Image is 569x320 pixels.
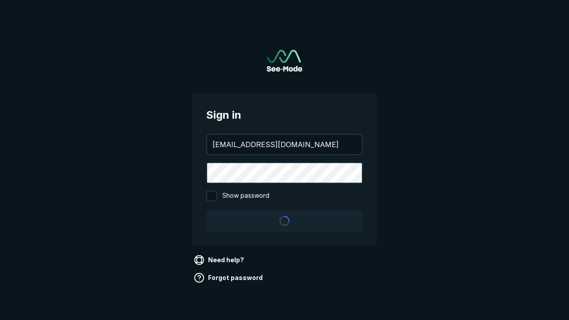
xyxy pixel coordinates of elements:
a: Go to sign in [267,50,302,72]
a: Need help? [192,253,248,267]
input: your@email.com [207,135,362,154]
span: Show password [222,191,269,201]
a: Forgot password [192,271,266,285]
img: See-Mode Logo [267,50,302,72]
span: Sign in [206,107,363,123]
